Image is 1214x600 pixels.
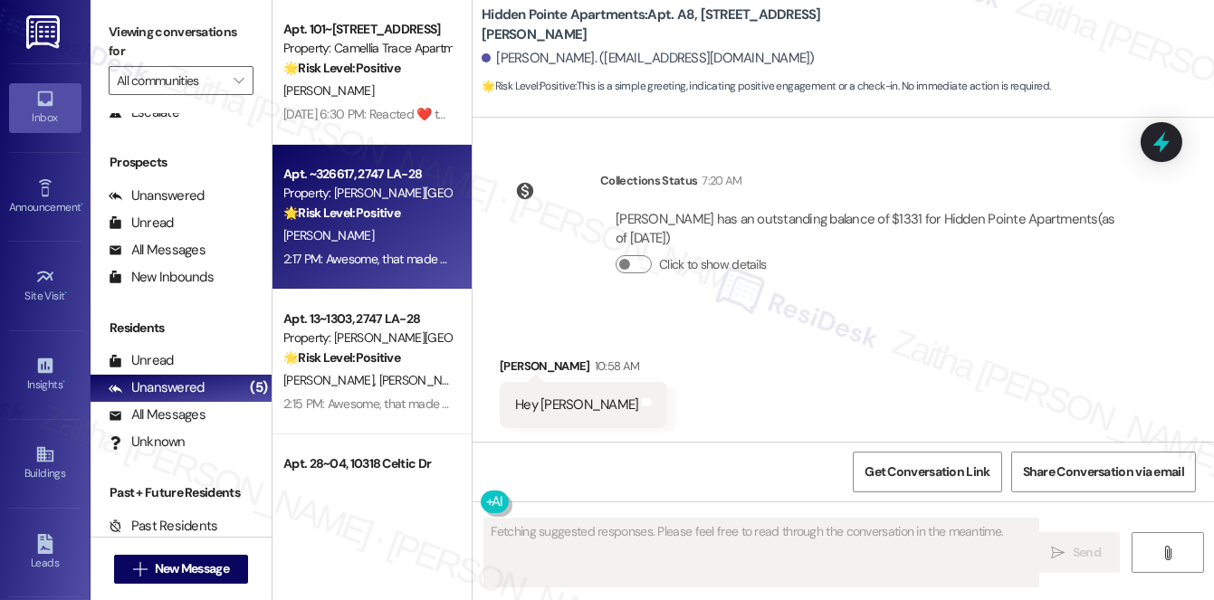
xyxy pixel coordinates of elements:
div: [PERSON_NAME] has an outstanding balance of $1331 for Hidden Pointe Apartments (as of [DATE]) [616,210,1124,249]
button: Share Conversation via email [1011,452,1196,492]
label: Viewing conversations for [109,18,253,66]
span: Send [1073,543,1101,562]
div: [DATE] 6:30 PM: Reacted ❤️ to “[PERSON_NAME] (Camellia Trace Apartments): 😊” [283,106,719,122]
div: All Messages [109,241,206,260]
div: New Inbounds [109,268,214,287]
div: Property: Camellia Trace Apartments [283,39,451,58]
div: All Messages [109,405,206,424]
div: Past Residents [109,517,218,536]
strong: 🌟 Risk Level: Positive [283,349,400,366]
span: • [65,287,68,300]
div: 7:20 AM [697,171,741,190]
a: Leads [9,529,81,577]
a: Insights • [9,350,81,399]
i:  [1161,546,1174,560]
div: 10:58 AM [590,357,640,376]
button: Send [1032,532,1120,573]
div: Apt. 101~[STREET_ADDRESS] [283,20,451,39]
a: Site Visit • [9,262,81,310]
img: ResiDesk Logo [26,15,63,49]
div: Unanswered [109,186,205,205]
div: [PERSON_NAME] [500,357,667,382]
input: All communities [117,66,225,95]
div: (5) [245,374,272,402]
a: Inbox [9,83,81,132]
span: • [81,198,83,211]
i:  [133,562,147,576]
strong: 🌟 Risk Level: Positive [482,79,575,93]
textarea: To enrich screen reader interactions, please activate Accessibility in Grammarly extension settings [484,519,1038,586]
div: Collections Status [600,171,697,190]
button: Get Conversation Link [853,452,1001,492]
div: Hey [PERSON_NAME] [515,395,638,414]
span: [PERSON_NAME] [379,372,470,388]
span: [PERSON_NAME] [283,372,379,388]
span: Get Conversation Link [865,462,989,481]
div: Unanswered [109,378,205,397]
div: Prospects [91,153,272,172]
div: Apt. ~326617, 2747 LA-28 [283,165,451,184]
b: Hidden Pointe Apartments: Apt. A8, [STREET_ADDRESS][PERSON_NAME] [482,5,844,44]
div: Residents [91,319,272,338]
strong: 🌟 Risk Level: Positive [283,60,400,76]
label: Click to show details [659,255,766,274]
i:  [1051,546,1065,560]
div: Apt. 13~1303, 2747 LA-28 [283,310,451,329]
i:  [234,73,244,88]
div: Unread [109,214,174,233]
div: Unread [109,351,174,370]
span: • [62,376,65,388]
span: Share Conversation via email [1023,462,1184,481]
div: Escalate [109,103,179,122]
div: Property: [PERSON_NAME][GEOGRAPHIC_DATA] Apartments [283,329,451,348]
div: [PERSON_NAME]. ([EMAIL_ADDRESS][DOMAIN_NAME]) [482,49,815,68]
div: Unknown [109,433,186,452]
span: [PERSON_NAME] [283,227,374,243]
div: Past + Future Residents [91,483,272,502]
div: Property: [PERSON_NAME][GEOGRAPHIC_DATA] Apartments [283,184,451,203]
span: [PERSON_NAME] [283,82,374,99]
strong: 🌟 Risk Level: Positive [283,205,400,221]
span: : This is a simple greeting, indicating positive engagement or a check-in. No immediate action is... [482,77,1050,96]
span: New Message [155,559,229,578]
button: New Message [114,555,248,584]
div: Apt. 28~04, 10318 Celtic Dr [283,454,451,473]
a: Buildings [9,439,81,488]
